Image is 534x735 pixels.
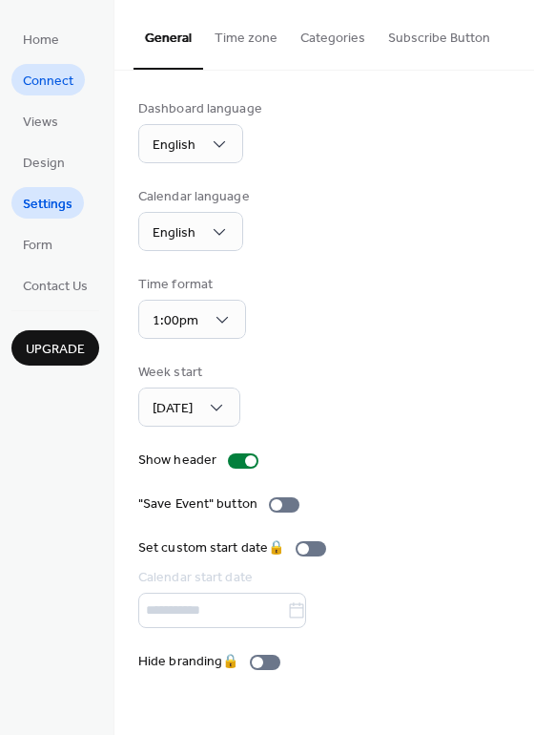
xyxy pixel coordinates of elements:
div: Week start [138,363,236,383]
span: 1:00pm [153,308,198,334]
a: Views [11,105,70,136]
button: Upgrade [11,330,99,366]
a: Home [11,23,71,54]
a: Connect [11,64,85,95]
span: Connect [23,72,73,92]
a: Settings [11,187,84,219]
span: Home [23,31,59,51]
div: "Save Event" button [138,494,257,514]
a: Form [11,228,64,260]
div: Calendar language [138,187,250,207]
span: Form [23,236,52,256]
span: Design [23,154,65,174]
span: Contact Us [23,277,88,297]
a: Contact Us [11,269,99,301]
span: Settings [23,195,72,215]
a: Design [11,146,76,178]
div: Time format [138,275,242,295]
span: Upgrade [26,340,85,360]
div: Dashboard language [138,99,262,119]
span: [DATE] [153,396,193,422]
span: English [153,133,195,158]
span: English [153,220,195,246]
div: Show header [138,451,216,471]
span: Views [23,113,58,133]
